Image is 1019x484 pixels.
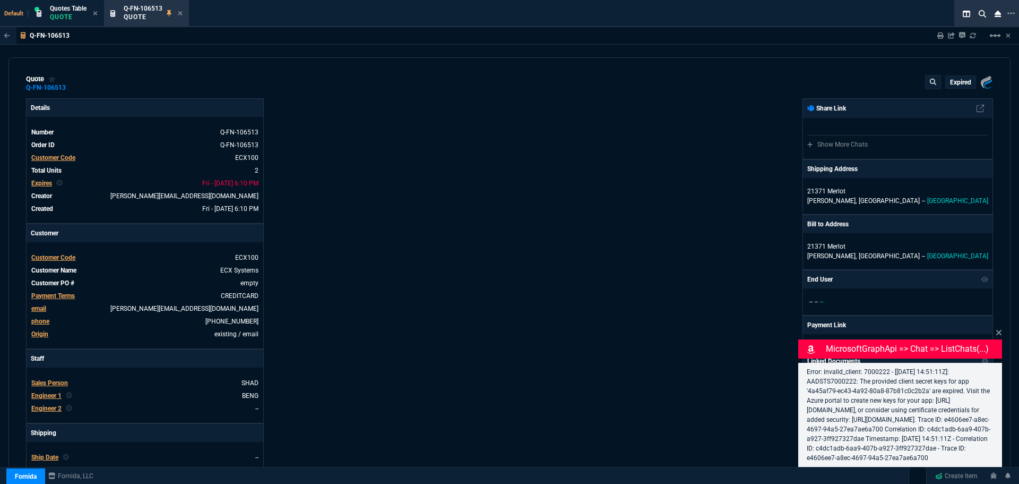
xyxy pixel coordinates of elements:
[31,129,54,136] span: Number
[981,275,989,284] nx-icon: Show/Hide End User to Customer
[31,152,259,163] tr: undefined
[31,329,259,339] tr: undefined
[31,165,259,176] tr: undefined
[31,405,62,412] span: Engineer 2
[241,379,258,387] a: SHAD
[202,205,258,213] span: 2025-07-25T18:10:29.605Z
[26,87,66,89] div: Q-FN-106513
[221,292,258,300] a: CREDITCARD
[240,279,258,287] a: empty
[30,31,70,40] p: Q-FN-106513
[807,320,846,330] p: Payment Link
[31,465,259,475] tr: undefined
[815,298,818,305] span: --
[807,367,994,463] p: Error: invalid_client: 7000222 - [[DATE] 14:51:11Z]: AADSTS7000222: The provided client secret ke...
[56,179,63,188] nx-icon: Clear selected rep
[239,466,258,474] a: FEDEX
[922,252,925,260] span: --
[31,390,259,401] tr: BENG
[220,129,258,136] span: See Marketplace Order
[807,242,988,251] p: 21371 Merlot
[820,298,823,305] span: --
[958,7,974,20] nx-icon: Split Panels
[110,192,258,200] span: brian.over@fornida.com
[807,104,846,113] p: Share Link
[220,267,258,274] a: ECX Systems
[27,350,263,368] p: Staff
[31,127,259,138] tr: See Marketplace Order
[31,254,75,261] span: Customer Code
[31,178,259,189] tr: undefined
[50,13,87,21] p: Quote
[807,219,849,229] p: Bill to Address
[31,318,49,325] span: phone
[4,10,28,17] span: Default
[31,454,58,461] span: Ship Date
[242,392,258,400] a: BENG
[202,180,258,187] span: 2025-08-08T18:10:29.605Z
[31,291,259,301] tr: undefined
[31,205,53,213] span: Created
[807,252,857,260] span: [PERSON_NAME],
[807,141,868,148] a: Show More Chats
[63,453,69,462] nx-icon: Clear selected rep
[178,10,183,18] nx-icon: Close Tab
[31,392,62,400] span: Engineer 1
[66,404,72,413] nx-icon: Clear selected rep
[48,75,56,83] div: Add to Watchlist
[31,452,259,463] tr: undefined
[990,7,1005,20] nx-icon: Close Workbench
[124,13,162,21] p: Quote
[1006,31,1011,40] a: Hide Workbench
[205,318,258,325] a: 9032589811
[255,405,258,412] a: --
[989,29,1001,42] mat-icon: Example home icon
[31,267,76,274] span: Customer Name
[50,5,87,12] span: Quotes Table
[31,154,75,162] span: Customer Code
[927,197,988,205] span: [GEOGRAPHIC_DATA]
[931,468,982,484] a: Create Item
[31,192,52,200] span: Creator
[255,454,258,461] span: --
[974,7,990,20] nx-icon: Search
[31,292,75,300] span: Payment Terms
[31,466,48,474] span: Agent
[31,279,74,287] span: Customer PO #
[31,379,68,387] span: Sales Person
[31,403,259,414] tr: undefined
[27,424,263,442] p: Shipping
[31,278,259,288] tr: undefined
[950,78,971,87] p: expired
[31,330,48,338] a: Origin
[807,197,857,205] span: [PERSON_NAME],
[1007,9,1015,19] nx-icon: Open New Tab
[927,252,988,260] span: [GEOGRAPHIC_DATA]
[31,316,259,327] tr: 9032589811
[31,191,259,201] tr: undefined
[807,275,833,284] p: End User
[214,330,258,338] span: existing / email
[31,252,259,263] tr: undefined
[255,167,258,174] span: 2
[31,167,62,174] span: Total Units
[859,197,920,205] span: [GEOGRAPHIC_DATA]
[31,203,259,214] tr: undefined
[235,154,258,162] a: ECX100
[31,180,52,187] span: Expires
[124,5,162,12] span: Q-FN-106513
[31,265,259,276] tr: undefined
[826,343,1000,355] p: MicrosoftGraphApi => chat => listChats(...)
[4,32,10,39] nx-icon: Back to Table
[45,471,97,481] a: msbcCompanyName
[807,164,858,174] p: Shipping Address
[27,99,263,117] p: Details
[110,305,258,312] a: [PERSON_NAME][EMAIL_ADDRESS][DOMAIN_NAME]
[31,305,46,312] span: email
[93,10,98,18] nx-icon: Close Tab
[27,224,263,242] p: Customer
[66,391,72,401] nx-icon: Clear selected rep
[220,141,258,149] a: See Marketplace Order
[859,252,920,260] span: [GEOGRAPHIC_DATA]
[922,197,925,205] span: --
